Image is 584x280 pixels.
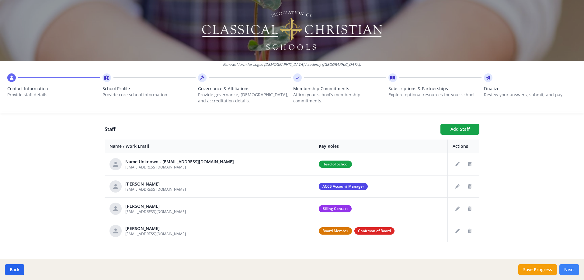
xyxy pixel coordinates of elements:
[103,86,195,92] span: School Profile
[125,181,186,187] div: [PERSON_NAME]
[125,231,186,236] span: [EMAIL_ADDRESS][DOMAIN_NAME]
[198,92,291,104] p: Provide governance, [DEMOGRAPHIC_DATA], and accreditation details.
[125,203,186,209] div: [PERSON_NAME]
[314,140,447,153] th: Key Roles
[105,140,314,153] th: Name / Work Email
[453,204,462,214] button: Edit staff
[125,187,186,192] span: [EMAIL_ADDRESS][DOMAIN_NAME]
[465,226,474,236] button: Delete staff
[201,9,383,52] img: Logo
[354,227,395,235] span: Chairman of Board
[465,159,474,169] button: Delete staff
[7,86,100,92] span: Contact Information
[388,86,481,92] span: Subscriptions & Partnerships
[293,86,386,92] span: Membership Commitments
[5,264,24,275] button: Back
[125,209,186,214] span: [EMAIL_ADDRESS][DOMAIN_NAME]
[388,92,481,98] p: Explore optional resources for your school.
[125,225,186,232] div: [PERSON_NAME]
[448,140,480,153] th: Actions
[440,124,479,135] button: Add Staff
[559,264,579,275] button: Next
[103,92,195,98] p: Provide core school information.
[319,227,352,235] span: Board Member
[319,205,352,212] span: Billing Contact
[319,161,352,168] span: Head of School
[125,159,234,165] div: Name Unknown - [EMAIL_ADDRESS][DOMAIN_NAME]
[319,183,368,190] span: ACCS Account Manager
[453,159,462,169] button: Edit staff
[105,126,436,133] h1: Staff
[484,86,577,92] span: Finalize
[7,92,100,98] p: Provide staff details.
[465,204,474,214] button: Delete staff
[465,182,474,191] button: Delete staff
[293,92,386,104] p: Affirm your school’s membership commitments.
[125,165,186,170] span: [EMAIL_ADDRESS][DOMAIN_NAME]
[453,226,462,236] button: Edit staff
[198,86,291,92] span: Governance & Affiliations
[518,264,557,275] button: Save Progress
[453,182,462,191] button: Edit staff
[484,92,577,98] p: Review your answers, submit, and pay.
